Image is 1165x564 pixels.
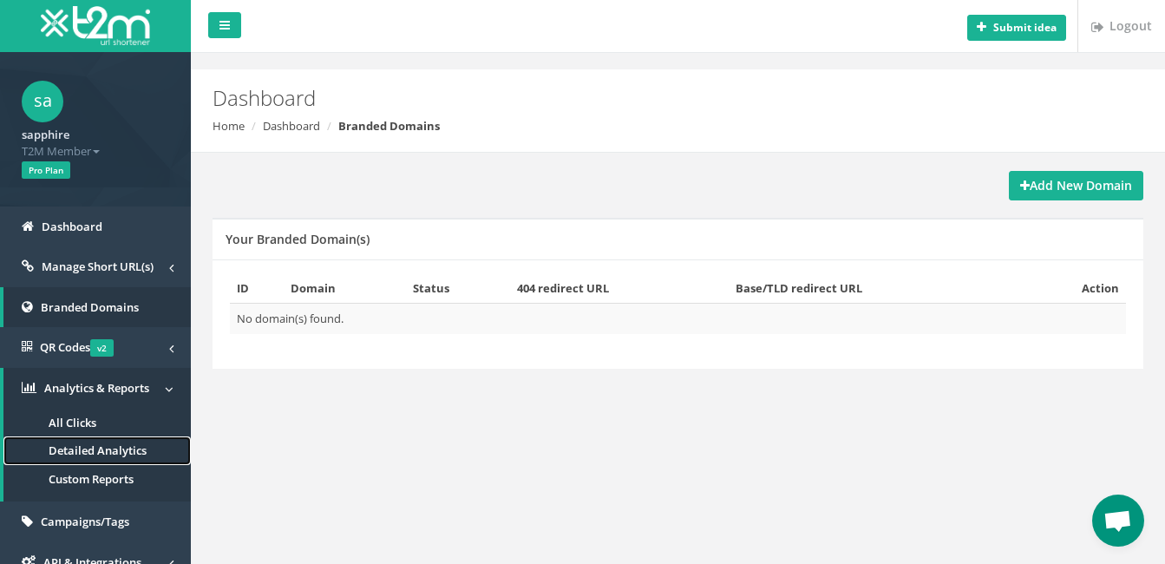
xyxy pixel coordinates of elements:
[1009,171,1143,200] a: Add New Domain
[42,219,102,234] span: Dashboard
[49,443,147,458] span: Detailed Analytics
[41,299,139,315] span: Branded Domains
[22,161,70,179] span: Pro Plan
[230,273,284,304] th: ID
[49,415,96,430] span: All Clicks
[230,304,1126,334] td: No domain(s) found.
[22,81,63,122] span: sa
[41,6,150,45] img: T2M
[90,339,114,357] span: v2
[40,339,114,355] span: QR Codes
[263,118,320,134] a: Dashboard
[226,233,370,246] h5: Your Branded Domain(s)
[22,143,169,160] span: T2M Member
[22,127,69,142] strong: sapphire
[1092,495,1144,547] div: Open chat
[41,514,129,529] span: Campaigns/Tags
[3,436,191,465] a: Detailed Analytics
[213,87,984,109] h2: Dashboard
[338,118,440,134] strong: Branded Domains
[1020,273,1126,304] th: Action
[44,380,149,396] span: Analytics & Reports
[213,118,245,134] a: Home
[510,273,730,304] th: 404 redirect URL
[1020,177,1132,193] strong: Add New Domain
[993,20,1057,35] b: Submit idea
[729,273,1019,304] th: Base/TLD redirect URL
[3,409,191,437] a: All Clicks
[406,273,510,304] th: Status
[284,273,406,304] th: Domain
[22,122,169,159] a: sapphire T2M Member
[42,259,154,274] span: Manage Short URL(s)
[967,15,1066,41] button: Submit idea
[3,465,191,494] a: Custom Reports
